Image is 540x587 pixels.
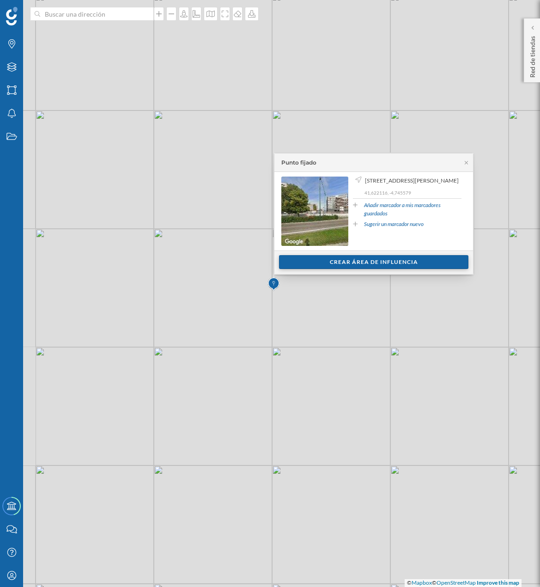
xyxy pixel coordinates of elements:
a: Añadir marcador a mis marcadores guardados [364,201,461,218]
a: Mapbox [412,579,432,586]
span: [STREET_ADDRESS][PERSON_NAME] [365,177,459,185]
img: streetview [281,177,348,246]
a: Sugerir un marcador nuevo [364,220,424,228]
div: Punto fijado [281,159,316,167]
img: Marker [268,275,279,293]
p: Red de tiendas [528,32,537,78]
p: 41,622116, -4,745579 [364,190,461,196]
span: Soporte [18,6,51,15]
a: OpenStreetMap [437,579,476,586]
div: © © [405,579,522,587]
a: Improve this map [477,579,519,586]
img: Geoblink Logo [6,7,18,25]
